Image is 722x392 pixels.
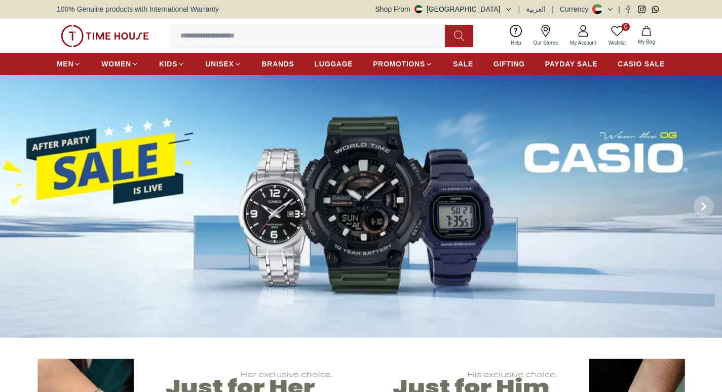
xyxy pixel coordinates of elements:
span: | [552,4,554,14]
a: CASIO SALE [618,55,665,73]
a: UNISEX [205,55,241,73]
button: العربية [526,4,546,14]
span: Help [507,39,525,47]
a: PROMOTIONS [373,55,433,73]
a: LUGGAGE [315,55,353,73]
span: Wishlist [604,39,630,47]
div: Currency [560,4,593,14]
button: Shop From[GEOGRAPHIC_DATA] [375,4,512,14]
a: SALE [453,55,473,73]
span: My Bag [634,38,659,46]
span: UNISEX [205,59,234,69]
span: 0 [622,23,630,31]
span: WOMEN [101,59,131,69]
span: | [618,4,620,14]
a: Facebook [624,6,632,13]
span: Our Stores [529,39,562,47]
a: WOMEN [101,55,139,73]
a: Instagram [638,6,645,13]
a: BRANDS [262,55,294,73]
img: United Arab Emirates [414,5,423,13]
span: GIFTING [493,59,525,69]
span: PAYDAY SALE [545,59,597,69]
span: SALE [453,59,473,69]
a: Whatsapp [652,6,659,13]
span: BRANDS [262,59,294,69]
button: My Bag [632,24,661,48]
span: My Account [566,39,600,47]
img: ... [61,25,149,47]
span: KIDS [159,59,177,69]
span: LUGGAGE [315,59,353,69]
a: PAYDAY SALE [545,55,597,73]
span: 100% Genuine products with International Warranty [57,4,219,14]
a: 0Wishlist [602,23,632,49]
a: Help [505,23,527,49]
span: CASIO SALE [618,59,665,69]
a: MEN [57,55,81,73]
a: GIFTING [493,55,525,73]
span: PROMOTIONS [373,59,425,69]
span: | [518,4,520,14]
a: Our Stores [527,23,564,49]
span: MEN [57,59,73,69]
a: KIDS [159,55,185,73]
